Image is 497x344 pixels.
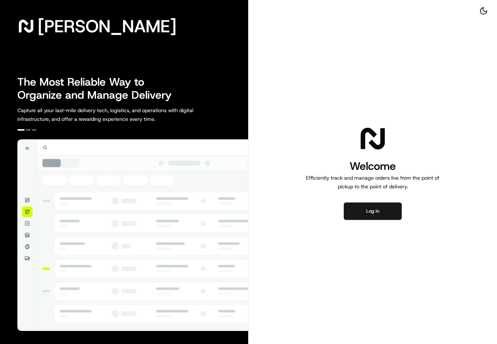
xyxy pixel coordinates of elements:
p: Efficiently track and manage orders live from the point of pickup to the point of delivery. [303,173,442,191]
img: illustration [17,139,248,331]
button: Log in [344,202,402,220]
span: [PERSON_NAME] [38,19,176,33]
h2: The Most Reliable Way to Organize and Manage Delivery [17,75,180,102]
p: Capture all your last-mile delivery tech, logistics, and operations with digital infrastructure, ... [17,106,226,123]
h1: Welcome [303,159,442,173]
